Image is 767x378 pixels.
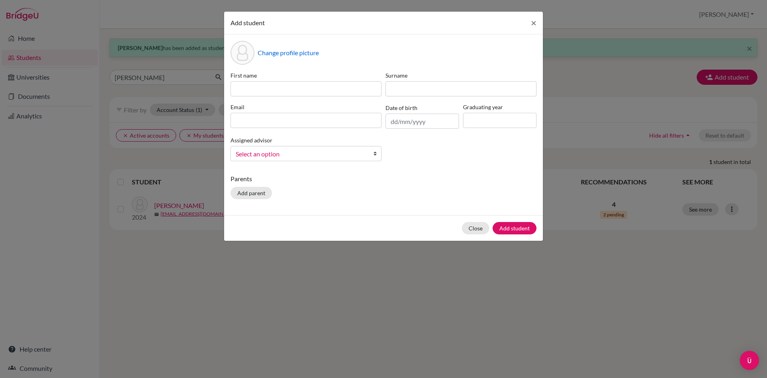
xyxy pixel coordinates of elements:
[230,187,272,199] button: Add parent
[230,71,382,80] label: First name
[531,17,537,28] span: ×
[230,19,265,26] span: Add student
[230,103,382,111] label: Email
[230,136,272,144] label: Assigned advisor
[230,174,537,184] p: Parents
[230,41,254,65] div: Profile picture
[385,104,417,112] label: Date of birth
[463,103,537,111] label: Graduating year
[740,351,759,370] div: Open Intercom Messenger
[236,149,366,159] span: Select an option
[385,114,459,129] input: dd/mm/yyyy
[385,71,537,80] label: Surname
[525,12,543,34] button: Close
[493,222,537,234] button: Add student
[462,222,489,234] button: Close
